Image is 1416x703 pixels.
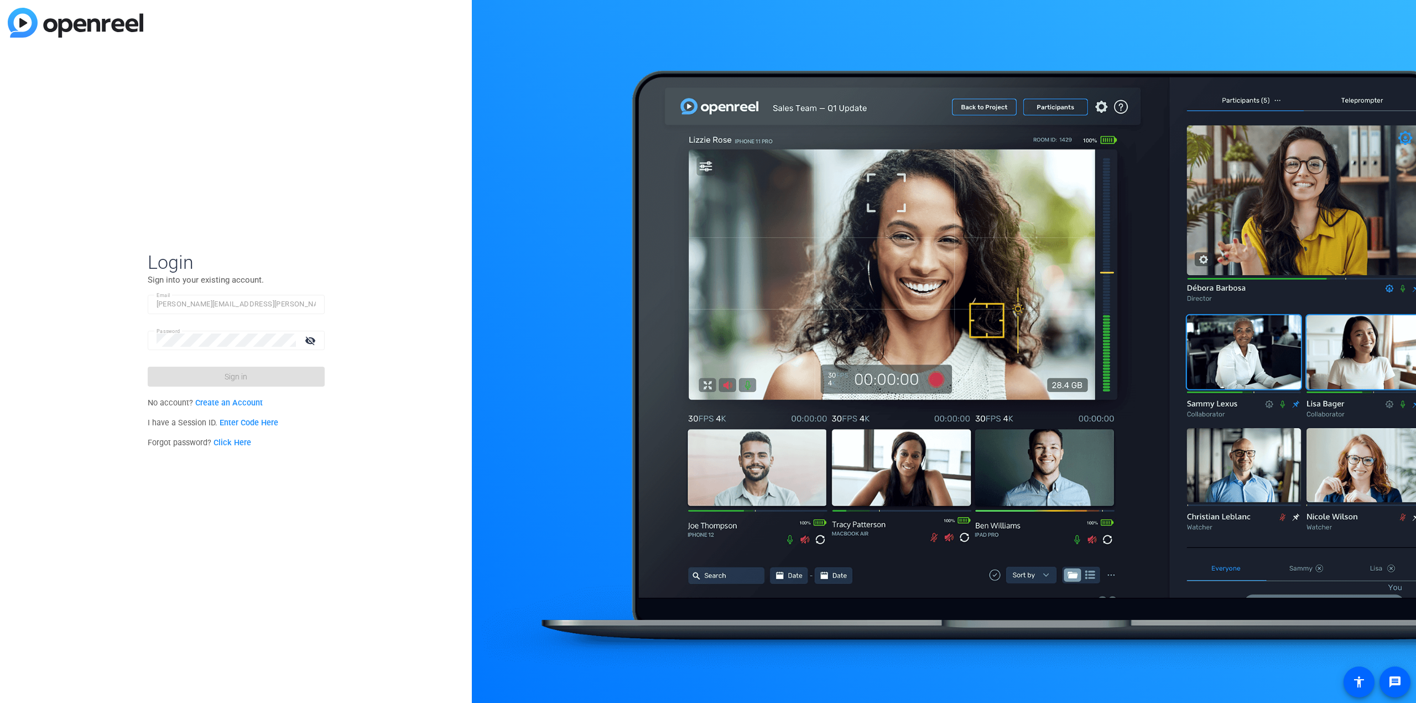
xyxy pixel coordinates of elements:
mat-label: Password [157,328,180,334]
a: Click Here [214,438,251,447]
a: Enter Code Here [220,418,278,428]
mat-icon: accessibility [1352,675,1366,689]
input: Enter Email Address [157,298,316,311]
mat-icon: message [1388,675,1402,689]
img: blue-gradient.svg [8,8,143,38]
span: Login [148,251,325,274]
span: Forgot password? [148,438,252,447]
span: I have a Session ID. [148,418,279,428]
mat-label: Email [157,292,170,298]
a: Create an Account [195,398,263,408]
span: No account? [148,398,263,408]
mat-icon: visibility_off [298,332,325,348]
p: Sign into your existing account. [148,274,325,286]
